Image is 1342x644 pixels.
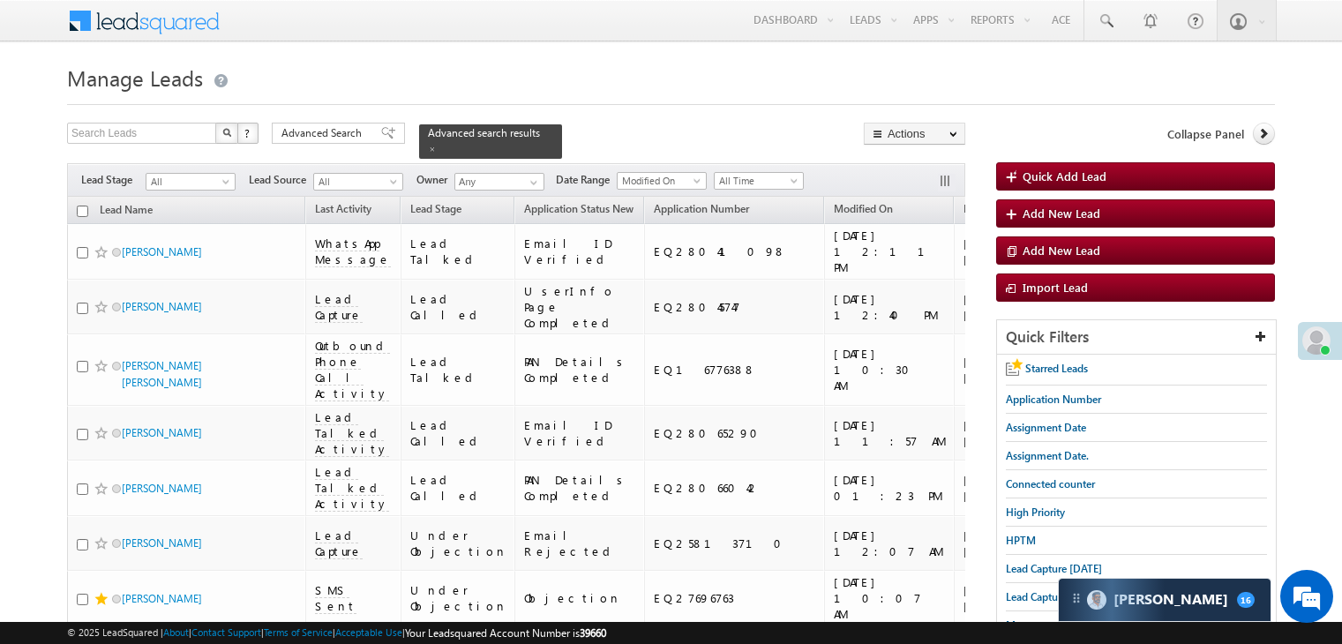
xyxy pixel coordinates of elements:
a: [PERSON_NAME] [122,592,202,605]
span: Modified On [834,202,893,215]
div: [URL][DOMAIN_NAME] [963,472,1100,504]
span: SMS Sent [315,582,356,614]
span: Lead Stage [81,172,146,188]
span: 39660 [580,626,606,640]
span: HPTM [1006,534,1036,547]
div: [DATE] 12:40 PM [834,291,946,323]
a: All [313,173,403,191]
div: [URL][DOMAIN_NAME] [963,528,1100,559]
span: Add New Lead [1023,243,1100,258]
span: Advanced search results [428,126,540,139]
a: [PERSON_NAME] [122,245,202,258]
a: All [146,173,236,191]
span: Starred Leads [1025,362,1088,375]
div: Under Objection [410,582,507,614]
span: Your Leadsquared Account Number is [405,626,606,640]
div: [DATE] 11:57 AM [834,417,946,449]
div: Lead Talked [410,354,507,386]
span: Assignment Date [1006,421,1086,434]
div: [URL][DOMAIN_NAME] [963,417,1100,449]
input: Check all records [77,206,88,217]
div: EQ28041098 [654,243,816,259]
div: carter-dragCarter[PERSON_NAME]16 [1058,578,1271,622]
div: [URL][DOMAIN_NAME] [963,582,1100,614]
div: [URL][DOMAIN_NAME] [963,354,1100,386]
span: 16 [1237,592,1255,608]
span: Import Lead [1023,280,1088,295]
button: ? [237,123,259,144]
span: ? [244,125,252,140]
span: KYC link 2_0 [963,202,1021,215]
a: Acceptable Use [335,626,402,638]
span: All Time [715,173,798,189]
div: PAN Details Completed [524,472,636,504]
a: Last Activity [306,199,380,222]
span: Add New Lead [1023,206,1100,221]
div: [DATE] 12:11 PM [834,228,946,275]
div: [DATE] 10:07 AM [834,574,946,622]
div: [URL][DOMAIN_NAME] [963,291,1100,323]
span: Messages [1006,618,1051,632]
div: [DATE] 12:07 AM [834,528,946,559]
a: Application Status New [515,199,642,222]
a: Lead Name [91,200,161,223]
div: EQ16776388 [654,362,816,378]
div: UserInfo Page Completed [524,283,636,331]
span: Application Number [654,202,749,215]
div: EQ27696763 [654,590,816,606]
span: Connected counter [1006,477,1095,490]
span: Application Number [1006,393,1101,406]
a: [PERSON_NAME] [122,482,202,495]
div: Lead Called [410,417,507,449]
span: © 2025 LeadSquared | | | | | [67,625,606,641]
a: About [163,626,189,638]
div: Quick Filters [997,320,1276,355]
span: Collapse Panel [1167,126,1244,142]
a: [PERSON_NAME] [PERSON_NAME] [122,359,202,389]
div: Email ID Verified [524,417,636,449]
span: Lead Capture [315,528,363,559]
a: Show All Items [521,174,543,191]
span: Application Status New [524,202,634,215]
a: [PERSON_NAME] [122,426,202,439]
span: High Priority [1006,505,1065,519]
span: Quick Add Lead [1023,168,1106,183]
a: [PERSON_NAME] [122,300,202,313]
a: Lead Stage [401,199,470,222]
div: EQ28065290 [654,425,816,441]
a: Contact Support [191,626,261,638]
span: Lead Capture [DATE] [1006,590,1102,603]
span: Advanced Search [281,125,367,141]
a: Modified On [617,172,707,190]
div: Email ID Verified [524,236,636,267]
span: Date Range [556,172,617,188]
span: Lead Talked Activity [315,464,389,512]
div: EQ28066042 [654,480,816,496]
span: Manage Leads [67,64,203,92]
div: [URL][DOMAIN_NAME] [963,236,1100,267]
a: Terms of Service [264,626,333,638]
div: Lead Called [410,472,507,504]
div: Lead Called [410,291,507,323]
div: Email Rejected [524,528,636,559]
div: EQ28045747 [654,299,816,315]
input: Type to Search [454,173,544,191]
a: Application Number [645,199,758,222]
div: [DATE] 01:23 PM [834,472,946,504]
a: [PERSON_NAME] [122,536,202,550]
img: carter-drag [1069,591,1083,605]
span: Lead Talked Activity [315,409,389,457]
span: Lead Source [249,172,313,188]
span: Lead Capture [DATE] [1006,562,1102,575]
a: All Time [714,172,804,190]
a: KYC link 2_0 [955,199,1030,222]
span: Lead Stage [410,202,461,215]
span: Owner [416,172,454,188]
a: Modified On [825,199,902,222]
span: Modified On [618,173,701,189]
button: Actions [864,123,965,145]
div: PAN Details Completed [524,354,636,386]
span: WhatsApp Message [315,236,391,267]
span: All [146,174,230,190]
div: Under Objection [410,528,507,559]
